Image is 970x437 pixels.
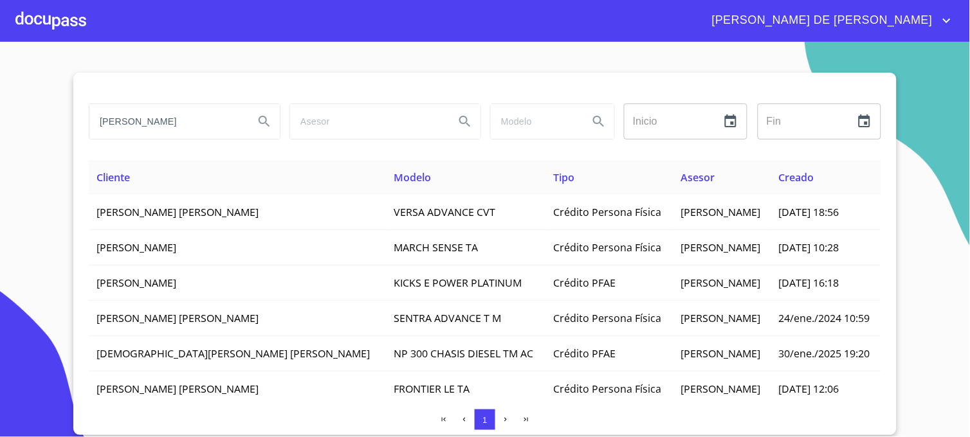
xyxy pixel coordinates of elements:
span: NP 300 CHASIS DIESEL TM AC [394,346,534,361]
span: 1 [482,415,487,425]
span: [PERSON_NAME] [681,311,761,325]
span: Creado [779,170,814,184]
span: [PERSON_NAME] [96,240,176,254]
input: search [491,104,578,139]
span: Asesor [681,170,715,184]
span: [DATE] 10:28 [779,240,839,254]
span: [DATE] 16:18 [779,276,839,290]
span: Cliente [96,170,130,184]
button: Search [249,106,280,137]
span: [DATE] 12:06 [779,382,839,396]
button: Search [450,106,480,137]
span: [PERSON_NAME] [681,346,761,361]
span: Crédito Persona Física [554,382,662,396]
span: MARCH SENSE TA [394,240,479,254]
span: [PERSON_NAME] [681,276,761,290]
span: Modelo [394,170,432,184]
button: 1 [475,409,495,430]
span: KICKS E POWER PLATINUM [394,276,522,290]
input: search [89,104,244,139]
span: [DATE] 18:56 [779,205,839,219]
span: [PERSON_NAME] [681,382,761,396]
span: 24/ene./2024 10:59 [779,311,870,325]
span: SENTRA ADVANCE T M [394,311,502,325]
span: Crédito PFAE [554,346,616,361]
span: Crédito Persona Física [554,205,662,219]
button: Search [583,106,614,137]
span: Crédito Persona Física [554,240,662,254]
span: 30/ene./2025 19:20 [779,346,870,361]
span: [PERSON_NAME] [681,205,761,219]
span: [PERSON_NAME] [PERSON_NAME] [96,382,259,396]
span: Crédito PFAE [554,276,616,290]
span: [DEMOGRAPHIC_DATA][PERSON_NAME] [PERSON_NAME] [96,346,370,361]
span: Crédito Persona Física [554,311,662,325]
span: FRONTIER LE TA [394,382,470,396]
input: search [290,104,444,139]
span: [PERSON_NAME] [96,276,176,290]
span: [PERSON_NAME] [PERSON_NAME] [96,311,259,325]
span: Tipo [554,170,575,184]
button: account of current user [702,10,955,31]
span: [PERSON_NAME] [681,240,761,254]
span: [PERSON_NAME] [PERSON_NAME] [96,205,259,219]
span: VERSA ADVANCE CVT [394,205,496,219]
span: [PERSON_NAME] DE [PERSON_NAME] [702,10,939,31]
